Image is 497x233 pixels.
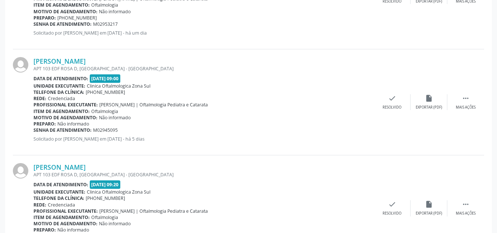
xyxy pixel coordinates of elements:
[99,114,131,121] span: Não informado
[33,208,98,214] b: Profissional executante:
[57,15,97,21] span: [PHONE_NUMBER]
[90,180,121,189] span: [DATE] 09:20
[91,2,118,8] span: Oftalmologia
[33,195,84,201] b: Telefone da clínica:
[383,211,401,216] div: Resolvido
[33,2,90,8] b: Item de agendamento:
[33,121,56,127] b: Preparo:
[33,83,85,89] b: Unidade executante:
[99,220,131,227] span: Não informado
[388,94,396,102] i: check
[33,163,86,171] a: [PERSON_NAME]
[33,30,374,36] p: Solicitado por [PERSON_NAME] em [DATE] - há um dia
[93,127,118,133] span: M02945095
[86,195,125,201] span: [PHONE_NUMBER]
[33,114,97,121] b: Motivo de agendamento:
[33,8,97,15] b: Motivo de agendamento:
[13,57,28,73] img: img
[33,15,56,21] b: Preparo:
[86,89,125,95] span: [PHONE_NUMBER]
[87,83,150,89] span: Clinica Oftalmologica Zona Sul
[33,66,374,72] div: APT 103 EDF ROSA D, [GEOGRAPHIC_DATA] - [GEOGRAPHIC_DATA]
[33,95,46,102] b: Rede:
[87,189,150,195] span: Clinica Oftalmologica Zona Sul
[57,121,89,127] span: Não informado
[99,208,208,214] span: [PERSON_NAME] | Oftalmologia Pediatra e Catarata
[462,94,470,102] i: 
[93,21,118,27] span: M02953217
[13,163,28,179] img: img
[99,8,131,15] span: Não informado
[462,200,470,208] i: 
[456,105,476,110] div: Mais ações
[425,94,433,102] i: insert_drive_file
[48,95,75,102] span: Credenciada
[33,89,84,95] b: Telefone da clínica:
[33,127,92,133] b: Senha de atendimento:
[33,136,374,142] p: Solicitado por [PERSON_NAME] em [DATE] - há 5 dias
[416,105,442,110] div: Exportar (PDF)
[416,211,442,216] div: Exportar (PDF)
[383,105,401,110] div: Resolvido
[388,200,396,208] i: check
[90,74,121,83] span: [DATE] 09:00
[33,189,85,195] b: Unidade executante:
[33,181,88,188] b: Data de atendimento:
[33,108,90,114] b: Item de agendamento:
[91,108,118,114] span: Oftalmologia
[33,220,97,227] b: Motivo de agendamento:
[99,102,208,108] span: [PERSON_NAME] | Oftalmologia Pediatra e Catarata
[33,172,374,178] div: APT 103 EDF ROSA D, [GEOGRAPHIC_DATA] - [GEOGRAPHIC_DATA]
[33,21,92,27] b: Senha de atendimento:
[425,200,433,208] i: insert_drive_file
[456,211,476,216] div: Mais ações
[33,227,56,233] b: Preparo:
[33,102,98,108] b: Profissional executante:
[48,202,75,208] span: Credenciada
[33,202,46,208] b: Rede:
[33,57,86,65] a: [PERSON_NAME]
[57,227,89,233] span: Não informado
[91,214,118,220] span: Oftalmologia
[33,214,90,220] b: Item de agendamento:
[33,75,88,82] b: Data de atendimento:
